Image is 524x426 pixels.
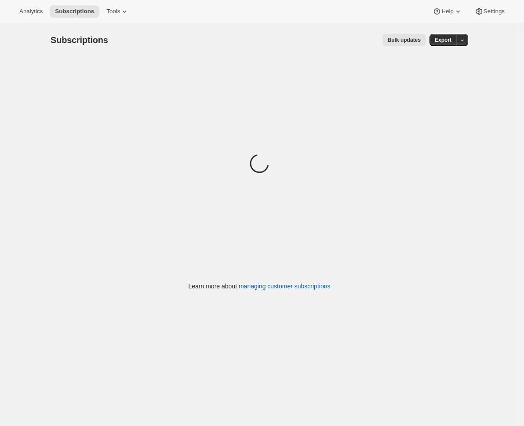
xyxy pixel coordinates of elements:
[382,34,426,46] button: Bulk updates
[189,282,331,291] p: Learn more about
[427,5,467,18] button: Help
[50,5,99,18] button: Subscriptions
[51,35,108,45] span: Subscriptions
[484,8,505,15] span: Settings
[55,8,94,15] span: Subscriptions
[469,5,510,18] button: Settings
[101,5,134,18] button: Tools
[19,8,43,15] span: Analytics
[441,8,453,15] span: Help
[429,34,457,46] button: Export
[239,283,331,290] a: managing customer subscriptions
[388,36,421,44] span: Bulk updates
[435,36,451,44] span: Export
[14,5,48,18] button: Analytics
[106,8,120,15] span: Tools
